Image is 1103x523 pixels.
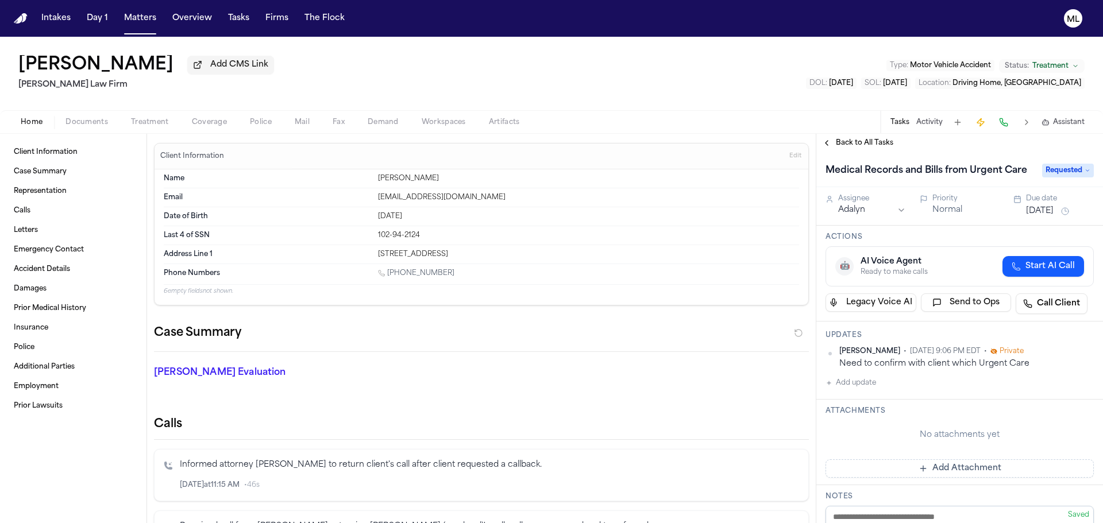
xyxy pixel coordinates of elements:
button: Tasks [223,8,254,29]
button: Add Attachment [826,459,1094,478]
h2: Calls [154,416,809,432]
span: Phone Numbers [164,269,220,278]
div: 102-94-2124 [378,231,799,240]
a: Prior Lawsuits [9,397,137,415]
span: Type : [890,62,908,69]
span: Police [250,118,272,127]
div: Ready to make calls [861,268,928,277]
button: Legacy Voice AI [826,293,916,312]
button: Normal [932,204,962,216]
span: Edit [789,152,801,160]
p: Informed attorney [PERSON_NAME] to return client's call after client requested a callback. [180,459,799,472]
button: Edit [786,147,805,165]
span: Add CMS Link [210,59,268,71]
button: Change status from Treatment [999,59,1085,73]
a: Client Information [9,143,137,161]
a: Day 1 [82,8,113,29]
span: Back to All Tasks [836,138,893,148]
div: Need to confirm with client which Urgent Care [839,358,1094,369]
img: Finch Logo [14,13,28,24]
a: Additional Parties [9,358,137,376]
span: 🤖 [840,261,850,272]
a: Representation [9,182,137,200]
div: No attachments yet [826,429,1094,441]
h3: Actions [826,233,1094,242]
div: Due date [1026,194,1094,203]
div: [PERSON_NAME] [378,174,799,183]
button: Send to Ops [921,293,1012,312]
div: AI Voice Agent [861,256,928,268]
span: Status: [1005,61,1029,71]
span: Private [1000,347,1024,356]
h3: Client Information [158,152,226,161]
a: Call Client [1016,293,1087,314]
p: [PERSON_NAME] Evaluation [154,366,363,379]
h3: Attachments [826,406,1094,416]
button: Edit Location: Driving Home, NY [915,78,1085,89]
span: [DATE] [883,80,907,87]
button: Edit SOL: 2028-06-30 [861,78,911,89]
h1: Medical Records and Bills from Urgent Care [821,161,1032,180]
span: Start AI Call [1025,261,1075,272]
button: [DATE] [1026,206,1054,217]
a: Calls [9,202,137,220]
p: 6 empty fields not shown. [164,287,799,296]
button: Firms [261,8,293,29]
h3: Updates [826,331,1094,340]
button: The Flock [300,8,349,29]
span: Location : [919,80,951,87]
button: Overview [168,8,217,29]
span: SOL : [865,80,881,87]
h2: Case Summary [154,324,241,342]
button: Edit matter name [18,55,173,76]
button: Back to All Tasks [816,138,899,148]
dt: Address Line 1 [164,250,371,259]
span: Assistant [1053,118,1085,127]
a: Employment [9,377,137,396]
h2: [PERSON_NAME] Law Firm [18,78,274,92]
span: • [904,347,907,356]
button: Create Immediate Task [973,114,989,130]
button: Activity [916,118,943,127]
span: [DATE] at 11:15 AM [180,481,240,490]
dt: Email [164,193,371,202]
span: Documents [65,118,108,127]
span: Mail [295,118,310,127]
span: Requested [1042,164,1094,177]
a: Emergency Contact [9,241,137,259]
span: • 46s [244,481,260,490]
h1: [PERSON_NAME] [18,55,173,76]
dt: Name [164,174,371,183]
div: [EMAIL_ADDRESS][DOMAIN_NAME] [378,193,799,202]
span: DOL : [809,80,827,87]
button: Make a Call [996,114,1012,130]
a: Call 1 (914) 343-5454 [378,269,454,278]
button: Matters [119,8,161,29]
span: [DATE] [829,80,853,87]
dt: Date of Birth [164,212,371,221]
dt: Last 4 of SSN [164,231,371,240]
span: Artifacts [489,118,520,127]
span: Saved [1068,512,1089,518]
button: Add update [826,376,876,390]
button: Assistant [1042,118,1085,127]
button: Intakes [37,8,75,29]
span: Fax [333,118,345,127]
span: Motor Vehicle Accident [910,62,991,69]
button: Add CMS Link [187,56,274,74]
span: • [984,347,987,356]
a: Letters [9,221,137,239]
a: Accident Details [9,260,137,278]
a: Case Summary [9,162,137,181]
h3: Notes [826,492,1094,501]
div: Assignee [838,194,906,203]
a: Police [9,338,137,357]
button: Edit Type: Motor Vehicle Accident [886,60,994,71]
div: [DATE] [378,212,799,221]
button: Start AI Call [1002,256,1084,277]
